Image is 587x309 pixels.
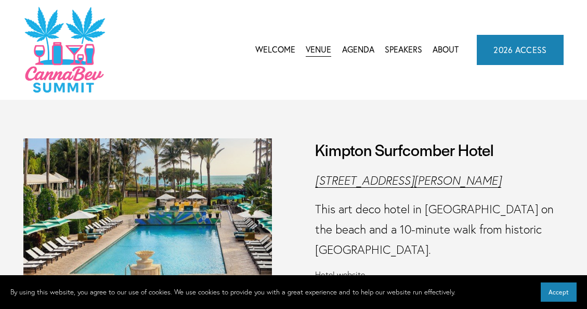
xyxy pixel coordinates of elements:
[255,42,295,58] a: Welcome
[306,42,331,58] a: Venue
[315,173,501,188] a: [STREET_ADDRESS][PERSON_NAME]
[477,35,564,65] a: 2026 ACCESS
[342,43,374,57] span: Agenda
[541,282,577,302] button: Accept
[10,286,455,298] p: By using this website, you agree to our use of cookies. We use cookies to provide you with a grea...
[315,199,564,260] p: This art deco hotel in [GEOGRAPHIC_DATA] on the beach and a 10-minute walk from historic [GEOGRAP...
[433,42,459,58] a: About
[315,138,494,161] h3: Kimpton Surfcomber Hotel
[385,42,422,58] a: Speakers
[549,288,569,296] span: Accept
[342,42,374,58] a: folder dropdown
[315,269,365,280] a: Hotel website
[23,6,105,94] img: CannaDataCon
